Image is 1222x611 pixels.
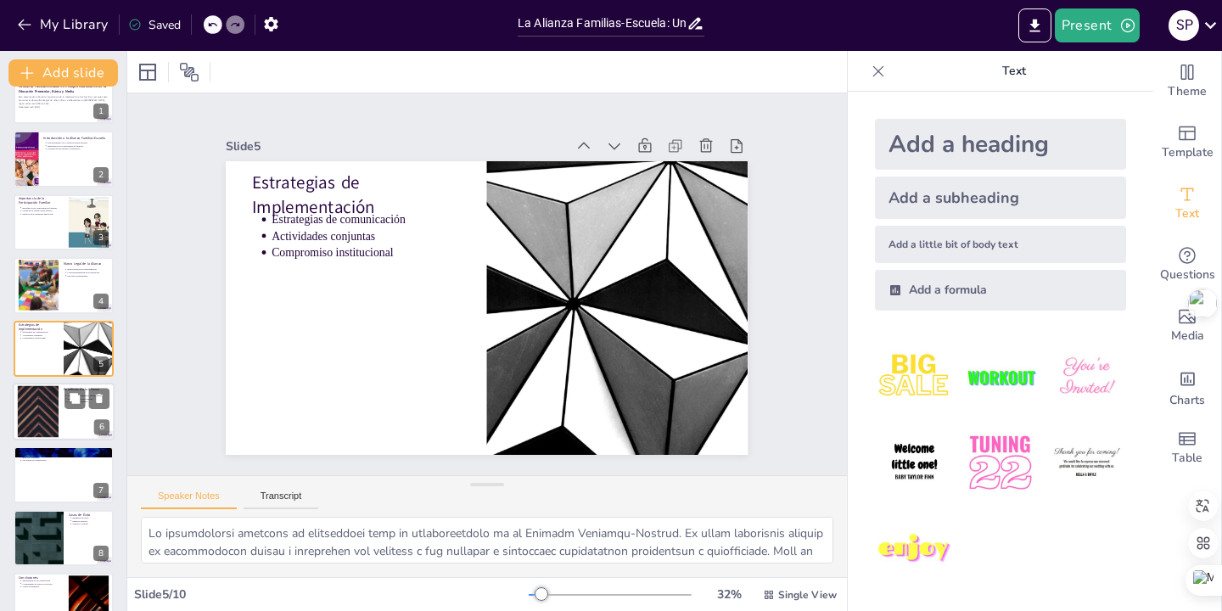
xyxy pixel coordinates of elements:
[1018,8,1051,42] button: Export to PowerPoint
[961,423,1040,502] img: 5.jpeg
[67,274,109,277] p: Derechos garantizados
[1153,51,1221,112] div: Change the overall theme
[22,579,64,582] p: Importancia de la colaboración
[19,84,106,93] strong: La Alianza Familias-Escuela: Un Enfoque Colaborativo en la Educación Preescolar, Básica y Media
[244,490,319,509] button: Transcript
[134,586,529,603] div: Slide 5 / 10
[892,51,1136,92] p: Text
[19,105,109,109] p: Generated with [URL]
[64,387,109,392] p: Beneficios de la Alianza
[1153,418,1221,479] div: Add a table
[68,394,110,397] p: Mejora del rendimiento académico
[1153,356,1221,418] div: Add charts and graphs
[72,516,109,519] p: Ejemplos de éxito
[531,82,586,271] p: Actividades conjuntas
[778,588,837,602] span: Single View
[19,322,59,332] p: Estrategias de Implementación
[134,59,161,86] div: Layout
[43,135,109,140] p: Introducción a la Alianza Familias-Escuela
[516,79,571,267] p: Compromiso institucional
[14,131,114,187] div: 2
[67,268,109,272] p: Bases legales de la participación
[22,582,64,586] p: Compromiso de todos los actores
[22,453,109,457] p: Falta de tiempo
[19,96,109,105] p: Esta presentación aborda la importancia de la colaboración entre familias y escuelas para promove...
[93,230,109,245] div: 3
[598,56,684,390] div: Slide 5
[13,383,115,440] div: 6
[19,449,109,454] p: Desafíos en la Implementación
[48,143,109,147] p: Importancia de la participación familiar
[22,336,59,339] p: Compromiso institucional
[875,177,1126,219] div: Add a subheading
[1055,8,1140,42] button: Present
[1169,10,1199,41] div: s p
[1169,8,1199,42] button: s p
[1047,423,1126,502] img: 6.jpeg
[1047,338,1126,417] img: 3.jpeg
[22,586,64,589] p: Visión compartida
[1153,112,1221,173] div: Add ready made slides
[22,210,64,213] p: Creación de vínculos más fuertes
[1169,391,1205,410] span: Charts
[14,68,114,124] div: 1
[14,510,114,566] div: 8
[64,388,85,408] button: Duplicate Slide
[93,294,109,309] div: 4
[94,419,109,434] div: 6
[875,119,1126,170] div: Add a heading
[93,546,109,561] div: 8
[141,517,833,563] textarea: Lo ipsumdolorsi ametcons ad elitseddoei temp in utlaboreetdolo ma al Enimadm Veniamqu-Nostrud. Ex...
[93,167,109,182] div: 2
[875,423,954,502] img: 4.jpeg
[961,338,1040,417] img: 2.jpeg
[19,575,64,580] p: Conclusiones
[8,59,118,87] button: Add slide
[14,194,114,250] div: 3
[518,11,687,36] input: Insert title
[22,330,59,334] p: Estrategias de comunicación
[22,212,64,216] p: Impacto en el bienestar emocional
[128,17,181,33] div: Saved
[22,206,64,210] p: Beneficios de la participación familiar
[1160,266,1215,284] span: Questions
[64,261,109,266] p: Marco Legal de la Alianza
[14,446,114,502] div: 7
[875,226,1126,263] div: Add a little bit of body text
[709,586,749,603] div: 32 %
[557,68,647,283] p: Estrategias de Implementación
[69,512,109,517] p: Casos de Éxito
[72,519,109,523] p: Impacto positivo
[89,388,109,408] button: Delete Slide
[1172,449,1202,468] span: Table
[22,334,59,337] p: Actividades conjuntas
[1153,173,1221,234] div: Add text boxes
[67,272,109,275] p: Corresponsabilidad en la educación
[1162,143,1214,162] span: Template
[14,321,114,377] div: 5
[68,401,110,404] p: Clima escolar positivo
[1171,327,1204,345] span: Media
[1168,82,1207,101] span: Theme
[1153,234,1221,295] div: Get real-time input from your audience
[93,483,109,498] div: 7
[14,257,114,313] div: 4
[19,196,64,205] p: Importancia de la Participación Familiar
[93,104,109,119] div: 1
[179,62,199,82] span: Position
[93,356,109,372] div: 5
[48,141,109,144] p: Fortalecimiento de la relación hogar-escuela
[72,522,109,525] p: Modelos a seguir
[141,490,237,509] button: Speaker Notes
[875,270,1126,311] div: Add a formula
[1153,295,1221,356] div: Add images, graphics, shapes or video
[22,459,109,462] p: Necesidad de capacitación
[68,397,110,401] p: Satisfacción de las familias
[875,338,954,417] img: 1.jpeg
[875,510,954,589] img: 7.jpeg
[1175,205,1199,223] span: Text
[22,456,109,459] p: Recursos limitados
[13,11,115,38] button: My Library
[547,86,603,274] p: Estrategias de comunicación
[48,147,109,150] p: Creación de un entorno colaborativo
